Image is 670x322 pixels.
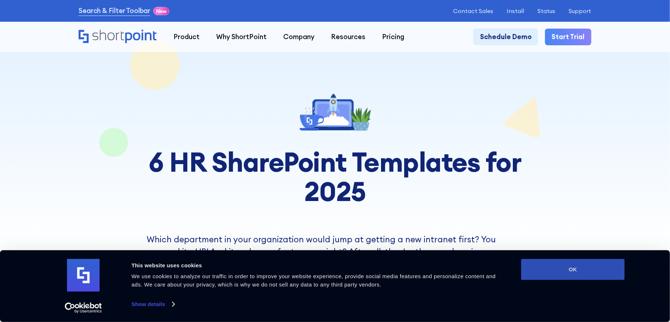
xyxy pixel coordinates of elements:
strong: 6 HR SharePoint Templates for 2025 [148,145,521,208]
a: Resources [323,29,374,45]
a: Product [165,29,208,45]
div: Why ShortPoint [216,32,267,42]
a: Why ShortPoint [208,29,275,45]
a: Contact Sales [453,8,494,14]
a: Usercentrics Cookiebot - opens in a new window [52,302,115,313]
a: Home [79,30,156,44]
iframe: Chat Widget [540,238,670,322]
a: Show details [131,299,174,310]
div: This website uses cookies [131,261,505,270]
div: Company [283,32,314,42]
a: Start Trial [545,29,591,45]
a: Company [275,29,323,45]
a: Status [538,8,556,14]
a: Support [569,8,591,14]
button: OK [521,259,625,280]
div: Resources [331,32,365,42]
a: Install [507,8,524,14]
a: Schedule Demo [473,29,538,45]
a: Search & Filter Toolbar [79,6,150,16]
span: We use cookies to analyze our traffic in order to improve your website experience, provide social... [131,273,496,288]
img: logo [67,259,100,292]
p: Which department in your organization would jump at getting a new intranet first? You guessed it ... [147,233,524,296]
a: Pricing [374,29,413,45]
div: Product [173,32,200,42]
div: Pricing [382,32,405,42]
